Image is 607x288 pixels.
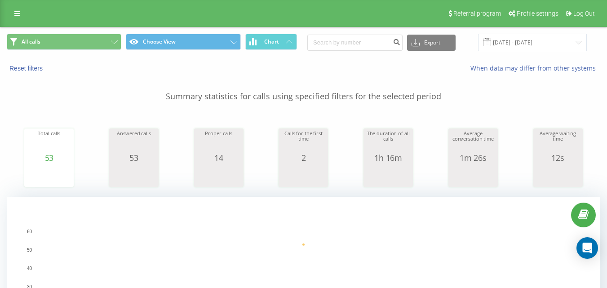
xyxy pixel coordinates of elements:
[126,34,240,50] button: Choose View
[27,248,32,253] text: 50
[451,153,496,162] div: 1m 26s
[7,64,47,72] button: Reset filters
[573,10,595,17] span: Log Out
[111,162,156,189] svg: A chart.
[453,10,501,17] span: Referral program
[307,35,403,51] input: Search by number
[7,73,600,102] p: Summary statistics for calls using specified filters for the selected period
[264,39,279,45] span: Chart
[407,35,456,51] button: Export
[111,153,156,162] div: 53
[536,153,580,162] div: 12s
[281,162,326,189] svg: A chart.
[451,162,496,189] svg: A chart.
[517,10,558,17] span: Profile settings
[196,162,241,189] svg: A chart.
[27,153,71,162] div: 53
[281,131,326,153] div: Calls for the first time
[111,131,156,153] div: Answered calls
[196,131,241,153] div: Proper calls
[27,266,32,271] text: 40
[245,34,297,50] button: Chart
[27,131,71,153] div: Total calls
[281,153,326,162] div: 2
[470,64,600,72] a: When data may differ from other systems
[451,131,496,153] div: Average conversation time
[196,153,241,162] div: 14
[7,34,121,50] button: All calls
[27,162,71,189] svg: A chart.
[536,162,580,189] svg: A chart.
[366,162,411,189] svg: A chart.
[576,237,598,259] div: Open Intercom Messenger
[366,153,411,162] div: 1h 16m
[536,131,580,153] div: Average waiting time
[27,229,32,234] text: 60
[22,38,40,45] span: All calls
[366,131,411,153] div: The duration of all calls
